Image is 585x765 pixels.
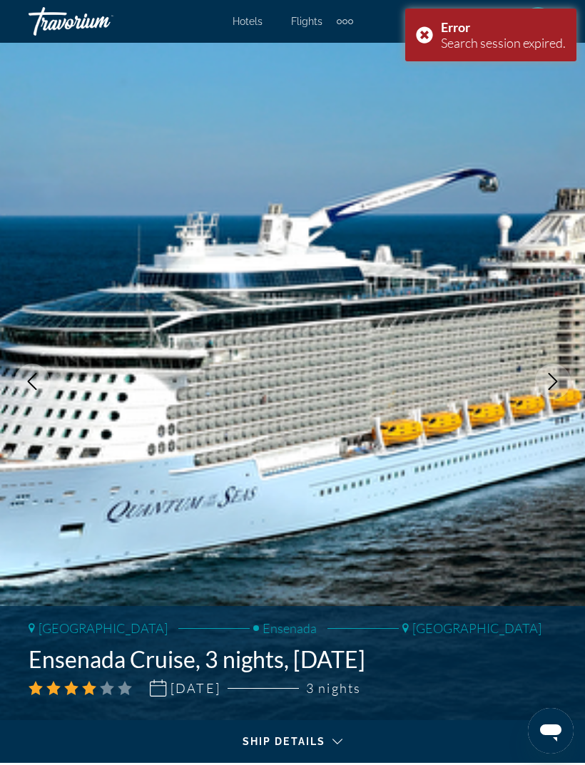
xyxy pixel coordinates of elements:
[441,35,566,51] div: Search session expired.
[14,364,50,399] button: Previous image
[171,680,220,696] span: [DATE]
[412,620,541,636] span: [GEOGRAPHIC_DATA]
[291,16,322,27] a: Flights
[29,3,171,40] a: Travorium
[337,10,353,33] button: Extra navigation items
[441,19,566,35] div: Error
[519,6,556,36] button: User Menu
[535,364,571,399] button: Next image
[29,647,556,672] h1: Ensenada Cruise, 3 nights, [DATE]
[39,620,168,636] span: [GEOGRAPHIC_DATA]
[306,680,361,696] span: 3 nights
[263,620,317,636] span: Ensenada
[528,708,574,754] iframe: Button to launch messaging window
[233,16,263,27] a: Hotels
